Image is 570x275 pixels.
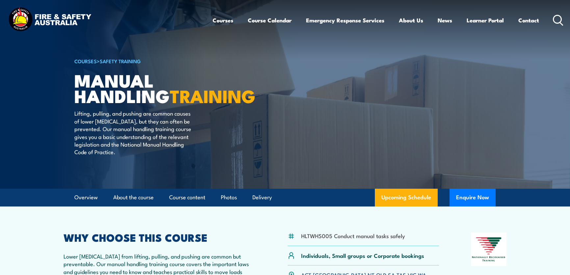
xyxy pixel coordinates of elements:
[399,12,423,29] a: About Us
[467,12,504,29] a: Learner Portal
[170,82,255,109] strong: TRAINING
[74,189,98,206] a: Overview
[74,72,237,103] h1: Manual Handling
[252,189,272,206] a: Delivery
[301,252,424,259] p: Individuals, Small groups or Corporate bookings
[375,189,438,206] a: Upcoming Schedule
[306,12,384,29] a: Emergency Response Services
[74,57,97,65] a: COURSES
[301,232,405,239] li: HLTWHS005 Conduct manual tasks safely
[221,189,237,206] a: Photos
[518,12,539,29] a: Contact
[74,57,237,65] h6: >
[450,189,496,206] button: Enquire Now
[438,12,452,29] a: News
[100,57,141,65] a: Safety Training
[213,12,233,29] a: Courses
[248,12,292,29] a: Course Calendar
[74,109,194,155] p: Lifting, pulling, and pushing are common causes of lower [MEDICAL_DATA], but they can often be pr...
[169,189,205,206] a: Course content
[471,233,506,266] img: Nationally Recognised Training logo.
[64,233,256,242] h2: WHY CHOOSE THIS COURSE
[113,189,154,206] a: About the course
